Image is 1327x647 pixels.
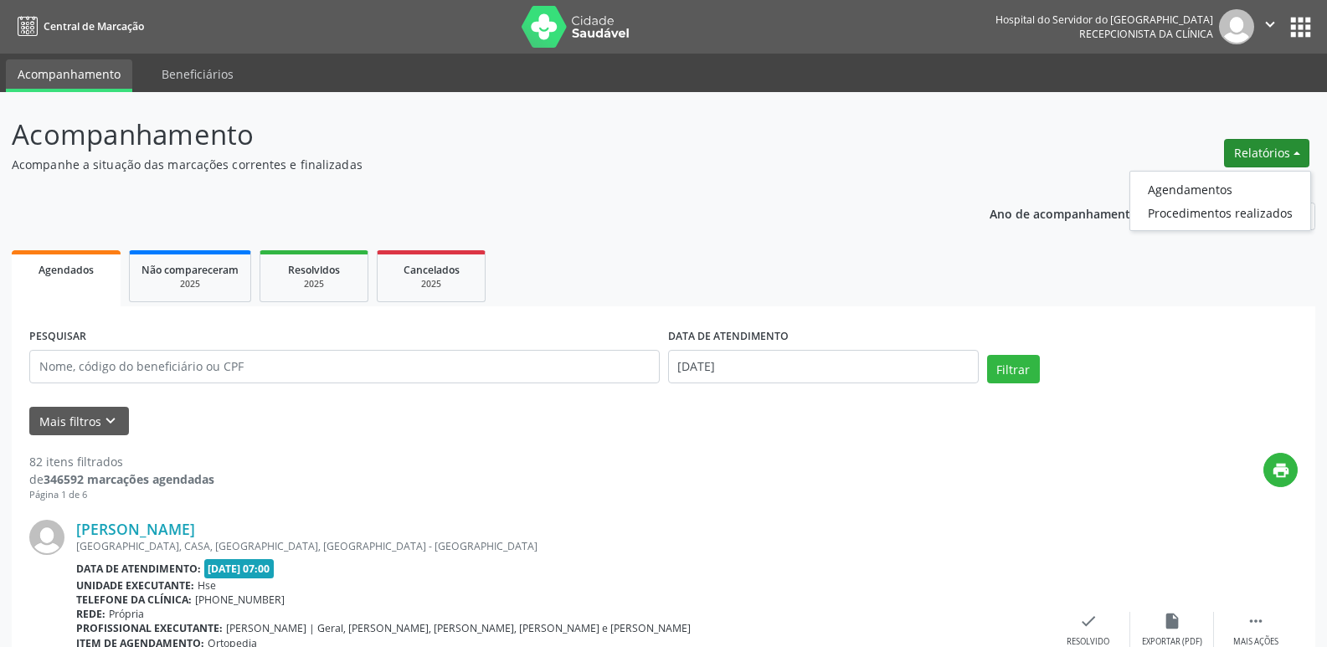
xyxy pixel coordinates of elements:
a: Beneficiários [150,59,245,89]
a: Procedimentos realizados [1130,201,1310,224]
p: Ano de acompanhamento [990,203,1138,223]
label: PESQUISAR [29,324,86,350]
div: Hospital do Servidor do [GEOGRAPHIC_DATA] [995,13,1213,27]
a: Acompanhamento [6,59,132,92]
a: Agendamentos [1130,177,1310,201]
span: [PHONE_NUMBER] [195,593,285,607]
label: DATA DE ATENDIMENTO [668,324,789,350]
input: Nome, código do beneficiário ou CPF [29,350,660,383]
img: img [29,520,64,555]
a: [PERSON_NAME] [76,520,195,538]
b: Telefone da clínica: [76,593,192,607]
button: Filtrar [987,355,1040,383]
ul: Relatórios [1129,171,1311,231]
b: Unidade executante: [76,578,194,593]
div: [GEOGRAPHIC_DATA], CASA, [GEOGRAPHIC_DATA], [GEOGRAPHIC_DATA] - [GEOGRAPHIC_DATA] [76,539,1047,553]
span: [PERSON_NAME] | Geral, [PERSON_NAME], [PERSON_NAME], [PERSON_NAME] e [PERSON_NAME] [226,621,691,635]
span: Cancelados [404,263,460,277]
span: Recepcionista da clínica [1079,27,1213,41]
div: 2025 [389,278,473,290]
i: keyboard_arrow_down [101,412,120,430]
i: print [1272,461,1290,480]
i: check [1079,612,1098,630]
span: Agendados [39,263,94,277]
div: 82 itens filtrados [29,453,214,470]
b: Profissional executante: [76,621,223,635]
span: Não compareceram [141,263,239,277]
i:  [1261,15,1279,33]
img: img [1219,9,1254,44]
i: insert_drive_file [1163,612,1181,630]
i:  [1247,612,1265,630]
p: Acompanhamento [12,114,924,156]
span: Hse [198,578,216,593]
span: Resolvidos [288,263,340,277]
input: Selecione um intervalo [668,350,979,383]
div: 2025 [141,278,239,290]
div: Página 1 de 6 [29,488,214,502]
b: Data de atendimento: [76,562,201,576]
b: Rede: [76,607,105,621]
div: 2025 [272,278,356,290]
button: print [1263,453,1298,487]
button:  [1254,9,1286,44]
button: apps [1286,13,1315,42]
strong: 346592 marcações agendadas [44,471,214,487]
a: Central de Marcação [12,13,144,40]
span: [DATE] 07:00 [204,559,275,578]
p: Acompanhe a situação das marcações correntes e finalizadas [12,156,924,173]
button: Relatórios [1224,139,1309,167]
span: Central de Marcação [44,19,144,33]
div: de [29,470,214,488]
span: Própria [109,607,144,621]
button: Mais filtroskeyboard_arrow_down [29,407,129,436]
